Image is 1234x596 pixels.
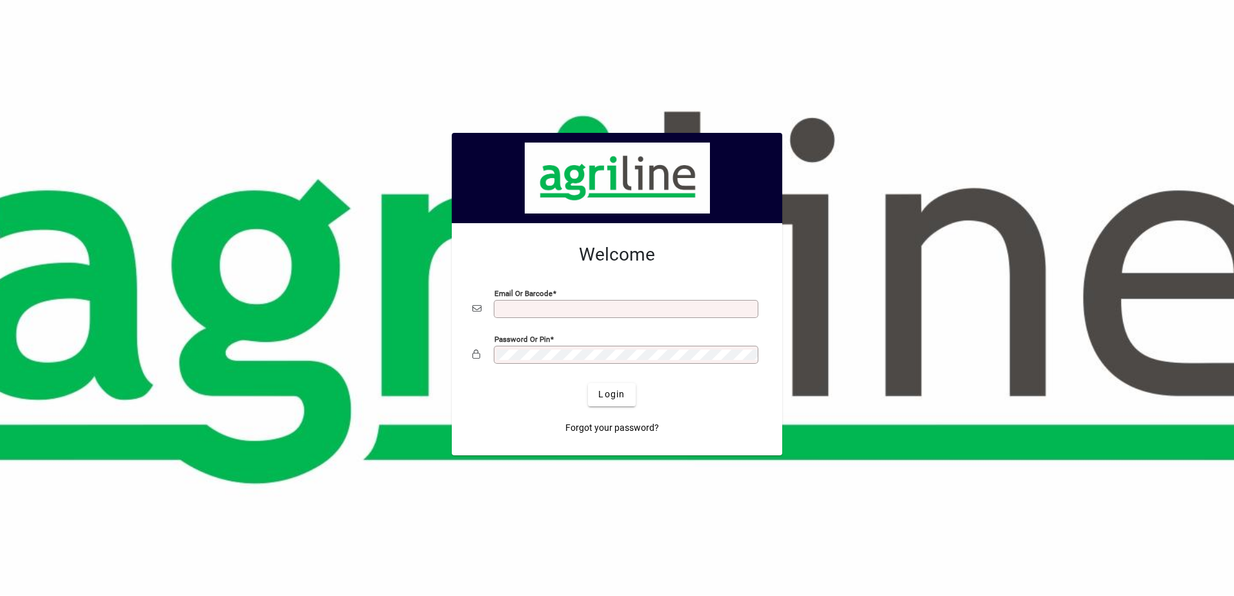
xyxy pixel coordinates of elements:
[494,334,550,343] mat-label: Password or Pin
[560,417,664,440] a: Forgot your password?
[494,288,552,297] mat-label: Email or Barcode
[588,383,635,406] button: Login
[565,421,659,435] span: Forgot your password?
[598,388,625,401] span: Login
[472,244,762,266] h2: Welcome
